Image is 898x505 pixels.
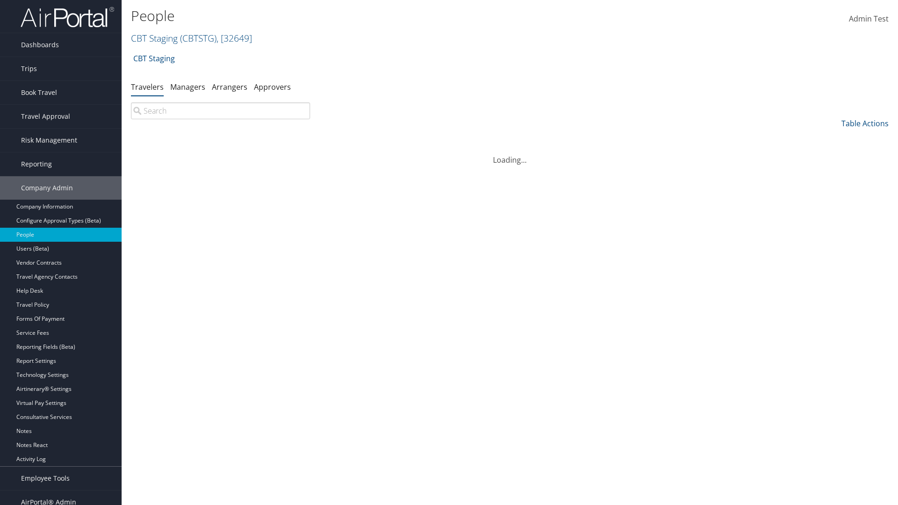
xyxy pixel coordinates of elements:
a: Managers [170,82,205,92]
a: CBT Staging [133,49,175,68]
div: Loading... [131,143,889,166]
span: Trips [21,57,37,80]
span: Reporting [21,152,52,176]
a: Travelers [131,82,164,92]
a: CBT Staging [131,32,252,44]
input: Search [131,102,310,119]
a: Admin Test [849,5,889,34]
span: ( CBTSTG ) [180,32,217,44]
span: Employee Tools [21,467,70,490]
h1: People [131,6,636,26]
span: Dashboards [21,33,59,57]
span: Travel Approval [21,105,70,128]
span: Book Travel [21,81,57,104]
span: , [ 32649 ] [217,32,252,44]
span: Risk Management [21,129,77,152]
a: Approvers [254,82,291,92]
a: Table Actions [841,118,889,129]
img: airportal-logo.png [21,6,114,28]
span: Admin Test [849,14,889,24]
span: Company Admin [21,176,73,200]
a: Arrangers [212,82,247,92]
